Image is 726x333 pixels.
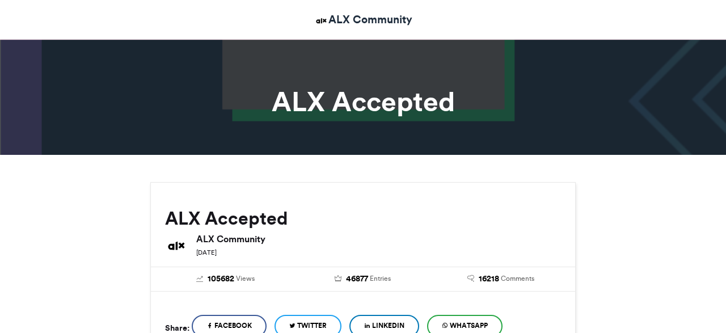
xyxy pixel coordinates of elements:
[297,321,327,331] span: Twitter
[208,273,234,285] span: 105682
[479,273,499,285] span: 16218
[372,321,404,331] span: LinkedIn
[314,14,328,28] img: ALX Community
[165,273,286,285] a: 105682 Views
[165,234,188,257] img: ALX Community
[303,273,424,285] a: 46877 Entries
[165,208,561,229] h2: ALX Accepted
[214,321,252,331] span: Facebook
[236,273,255,284] span: Views
[450,321,488,331] span: WhatsApp
[48,88,678,115] h1: ALX Accepted
[370,273,391,284] span: Entries
[440,273,561,285] a: 16218 Comments
[346,273,368,285] span: 46877
[314,11,412,28] a: ALX Community
[501,273,534,284] span: Comments
[196,234,561,243] h6: ALX Community
[196,248,217,256] small: [DATE]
